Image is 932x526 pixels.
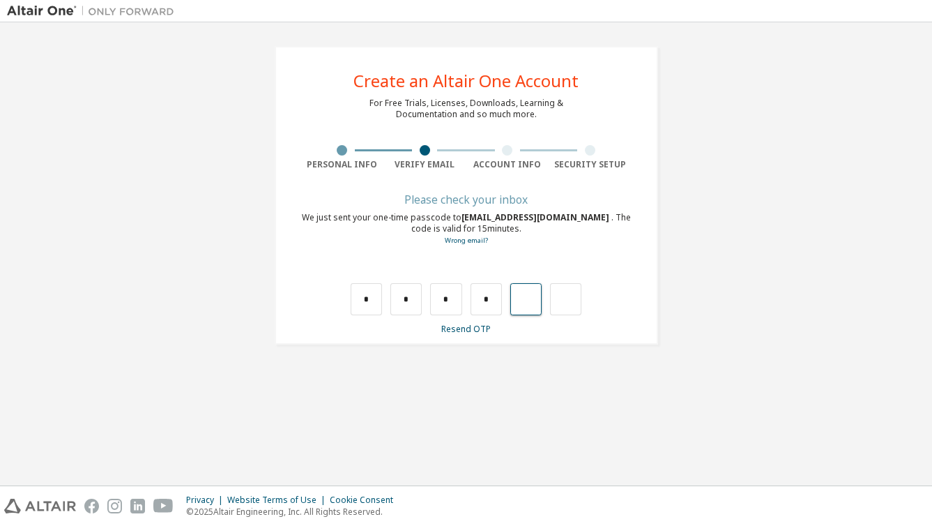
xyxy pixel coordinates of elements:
[441,323,491,335] a: Resend OTP
[369,98,563,120] div: For Free Trials, Licenses, Downloads, Learning & Documentation and so much more.
[301,159,384,170] div: Personal Info
[330,495,402,506] div: Cookie Consent
[301,212,632,246] div: We just sent your one-time passcode to . The code is valid for 15 minutes.
[130,499,145,513] img: linkedin.svg
[153,499,174,513] img: youtube.svg
[227,495,330,506] div: Website Terms of Use
[301,195,632,204] div: Please check your inbox
[84,499,99,513] img: facebook.svg
[466,159,549,170] div: Account Info
[186,506,402,518] p: © 2025 Altair Engineering, Inc. All Rights Reserved.
[4,499,76,513] img: altair_logo.svg
[353,73,579,89] div: Create an Altair One Account
[107,499,122,513] img: instagram.svg
[7,4,181,18] img: Altair One
[445,236,488,245] a: Go back to the registration form
[549,159,632,170] div: Security Setup
[383,159,466,170] div: Verify Email
[461,211,611,223] span: [EMAIL_ADDRESS][DOMAIN_NAME]
[186,495,227,506] div: Privacy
